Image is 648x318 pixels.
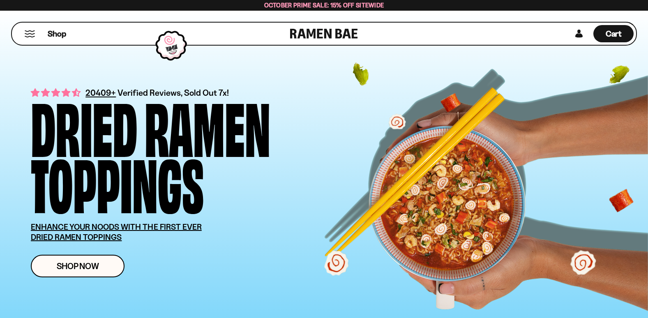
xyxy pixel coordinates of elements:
span: October Prime Sale: 15% off Sitewide [264,1,384,9]
button: Mobile Menu Trigger [24,30,35,37]
a: Shop Now [31,255,125,277]
span: Cart [606,29,622,39]
div: Dried [31,97,137,153]
a: Shop [48,25,66,42]
div: Ramen [145,97,270,153]
div: Toppings [31,153,204,210]
span: Shop Now [57,262,99,270]
span: Shop [48,28,66,39]
div: Cart [593,23,634,45]
u: ENHANCE YOUR NOODS WITH THE FIRST EVER DRIED RAMEN TOPPINGS [31,222,202,242]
